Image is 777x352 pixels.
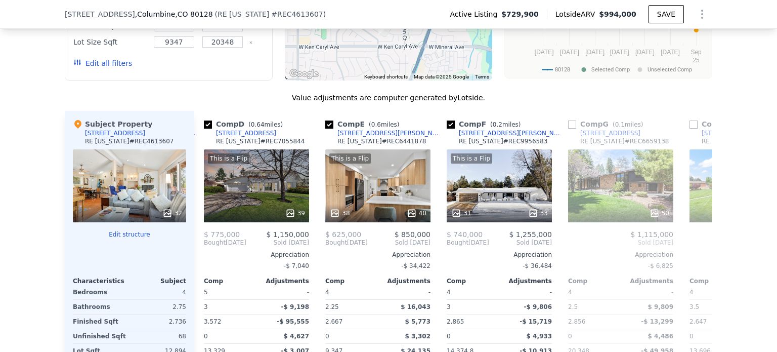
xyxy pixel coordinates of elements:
div: Adjustments [378,277,430,285]
div: Bedrooms [73,285,127,299]
span: 5 [204,289,208,296]
span: -$ 9,806 [524,303,552,310]
div: Comp E [325,119,404,129]
span: Bought [325,239,347,247]
div: This is a Flip [451,153,492,164]
div: [DATE] [325,239,368,247]
span: 4 [689,289,694,296]
text: [DATE] [560,49,579,56]
div: ( ) [215,9,326,19]
span: 0 [689,333,694,340]
div: 3 [204,300,254,314]
span: -$ 34,422 [401,262,430,269]
div: Bathrooms [73,300,127,314]
a: Terms (opens in new tab) [475,74,489,80]
div: 4 [132,285,186,299]
span: 0 [325,333,329,340]
span: # REC4613607 [271,10,323,18]
div: 50 [650,208,669,218]
div: 2,736 [132,315,186,329]
div: 2.75 [132,300,186,314]
div: Appreciation [325,251,430,259]
div: Comp [447,277,499,285]
button: Clear [249,41,253,45]
span: 0 [204,333,208,340]
text: 80128 [555,66,570,73]
span: Bought [447,239,468,247]
text: Sep [690,49,702,56]
div: Finished Sqft [73,315,127,329]
span: Sold [DATE] [246,239,309,247]
span: $ 1,115,000 [630,230,673,239]
span: $ 4,933 [527,333,552,340]
div: Appreciation [204,251,309,259]
div: Lot Size Sqft [73,35,148,49]
span: ( miles) [365,121,403,128]
div: Comp H [689,119,772,129]
span: $ 9,809 [648,303,673,310]
div: - [258,285,309,299]
span: Active Listing [450,9,501,19]
div: 68 [132,329,186,343]
text: [DATE] [635,49,655,56]
span: -$ 36,484 [523,262,552,269]
span: 4 [447,289,451,296]
span: Sold [DATE] [568,239,673,247]
img: Google [287,67,321,81]
div: RE [US_STATE] # REC9956583 [459,137,548,145]
span: 2,865 [447,318,464,325]
span: 4 [325,289,329,296]
span: $ 775,000 [204,230,240,239]
span: Map data ©2025 Google [414,74,469,80]
span: $ 4,627 [284,333,309,340]
a: [STREET_ADDRESS] [204,129,276,137]
span: 0 [447,333,451,340]
span: $ 1,150,000 [266,230,309,239]
div: - [501,285,552,299]
div: 32 [162,208,182,218]
span: 0 [568,333,572,340]
button: Keyboard shortcuts [364,73,408,81]
span: , CO 80128 [175,10,212,18]
div: Adjustments [621,277,673,285]
span: -$ 6,825 [648,262,673,269]
div: Appreciation [447,251,552,259]
div: Adjustments [256,277,309,285]
span: 0.1 [615,121,625,128]
div: Comp D [204,119,287,129]
text: Unselected Comp [647,66,692,73]
span: 0.2 [493,121,502,128]
div: RE [US_STATE] # REC6659138 [580,137,669,145]
span: $ 850,000 [395,230,430,239]
div: 31 [451,208,471,218]
span: -$ 95,555 [277,318,309,325]
div: 3.5 [689,300,740,314]
span: $ 16,043 [401,303,430,310]
div: 3 [447,300,497,314]
div: RE [US_STATE] # REC7055844 [216,137,305,145]
span: $ 740,000 [447,230,483,239]
div: Value adjustments are computer generated by Lotside . [65,93,712,103]
div: 38 [330,208,350,218]
div: [DATE] [447,239,489,247]
a: [STREET_ADDRESS] [689,129,762,137]
div: Unfinished Sqft [73,329,127,343]
span: -$ 13,299 [641,318,673,325]
div: 33 [528,208,548,218]
span: 2,856 [568,318,585,325]
span: 0.6 [371,121,381,128]
div: [DATE] [204,239,246,247]
text: [DATE] [585,49,605,56]
div: [STREET_ADDRESS][PERSON_NAME] [337,129,443,137]
span: $ 625,000 [325,230,361,239]
span: Lotside ARV [555,9,599,19]
span: -$ 15,719 [520,318,552,325]
div: Subject [129,277,186,285]
button: Edit structure [73,230,186,239]
div: RE [US_STATE] # REC4613607 [85,137,174,145]
div: Characteristics [73,277,129,285]
span: 3,572 [204,318,221,325]
div: This is a Flip [208,153,249,164]
div: Comp [325,277,378,285]
a: [STREET_ADDRESS] [568,129,640,137]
